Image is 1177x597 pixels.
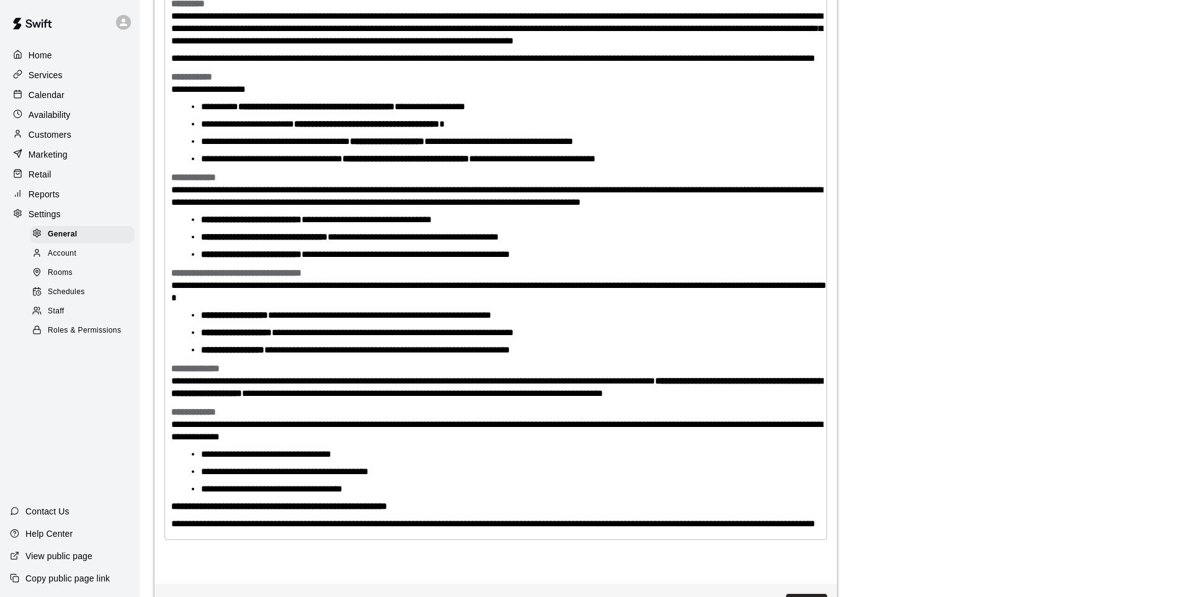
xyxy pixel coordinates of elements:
[30,321,140,341] a: Roles & Permissions
[29,49,52,61] p: Home
[30,225,140,244] a: General
[25,527,73,540] p: Help Center
[29,128,71,141] p: Customers
[48,325,121,337] span: Roles & Permissions
[30,322,135,339] div: Roles & Permissions
[10,185,130,204] a: Reports
[29,89,65,101] p: Calendar
[25,505,69,518] p: Contact Us
[10,46,130,65] a: Home
[10,205,130,223] a: Settings
[48,248,76,260] span: Account
[10,105,130,124] a: Availability
[30,284,135,301] div: Schedules
[30,226,135,243] div: General
[29,188,60,200] p: Reports
[25,572,110,585] p: Copy public page link
[48,267,73,279] span: Rooms
[48,228,78,241] span: General
[29,69,63,81] p: Services
[30,245,135,263] div: Account
[25,550,92,562] p: View public page
[29,168,51,181] p: Retail
[48,305,64,318] span: Staff
[30,264,135,282] div: Rooms
[30,244,140,263] a: Account
[10,125,130,144] a: Customers
[29,208,61,220] p: Settings
[30,303,135,320] div: Staff
[30,283,140,302] a: Schedules
[29,148,68,161] p: Marketing
[10,145,130,164] a: Marketing
[10,66,130,84] a: Services
[29,109,71,121] p: Availability
[10,86,130,104] a: Calendar
[48,286,85,298] span: Schedules
[30,302,140,321] a: Staff
[30,264,140,283] a: Rooms
[10,165,130,184] a: Retail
